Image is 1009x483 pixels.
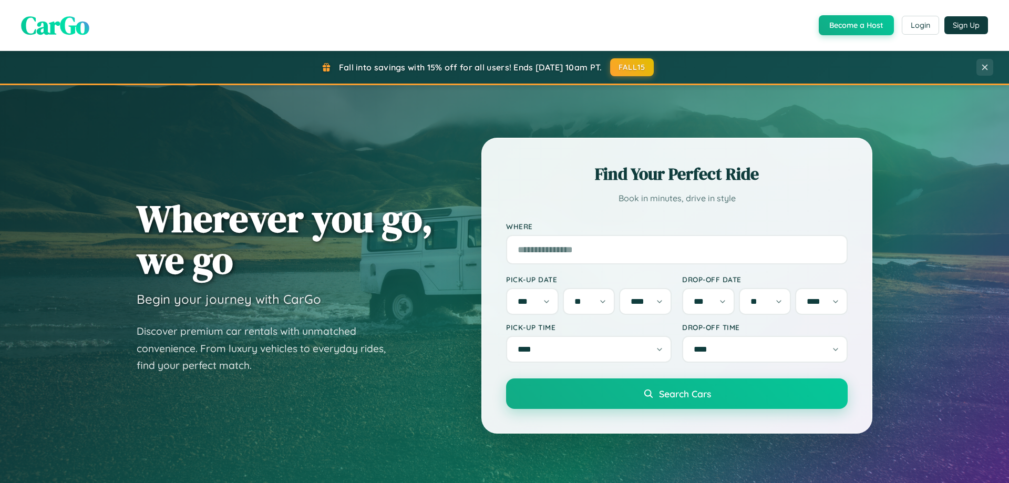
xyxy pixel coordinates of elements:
h2: Find Your Perfect Ride [506,162,848,186]
h3: Begin your journey with CarGo [137,291,321,307]
label: Pick-up Date [506,275,672,284]
button: Search Cars [506,378,848,409]
span: Fall into savings with 15% off for all users! Ends [DATE] 10am PT. [339,62,602,73]
h1: Wherever you go, we go [137,198,433,281]
label: Pick-up Time [506,323,672,332]
p: Book in minutes, drive in style [506,191,848,206]
p: Discover premium car rentals with unmatched convenience. From luxury vehicles to everyday rides, ... [137,323,399,374]
button: FALL15 [610,58,654,76]
span: Search Cars [659,388,711,399]
button: Sign Up [944,16,988,34]
label: Drop-off Time [682,323,848,332]
button: Become a Host [819,15,894,35]
label: Where [506,222,848,231]
button: Login [902,16,939,35]
label: Drop-off Date [682,275,848,284]
span: CarGo [21,8,89,43]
